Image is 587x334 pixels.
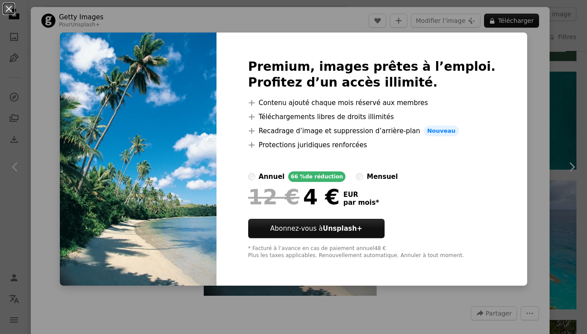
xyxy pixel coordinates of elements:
[288,171,346,182] div: 66 % de réduction
[248,185,340,208] div: 4 €
[248,173,255,180] input: annuel66 %de réduction
[343,199,379,207] span: par mois *
[60,33,216,286] img: premium_photo-1664304458186-9a67c1330d02
[248,112,496,122] li: Téléchargements libres de droits illimités
[248,219,385,238] button: Abonnez-vous àUnsplash+
[248,59,496,91] h2: Premium, images prêtes à l’emploi. Profitez d’un accès illimité.
[424,126,459,136] span: Nouveau
[343,191,379,199] span: EUR
[356,173,363,180] input: mensuel
[248,126,496,136] li: Recadrage d’image et suppression d’arrière-plan
[248,185,300,208] span: 12 €
[323,225,362,232] strong: Unsplash+
[248,98,496,108] li: Contenu ajouté chaque mois réservé aux membres
[248,140,496,150] li: Protections juridiques renforcées
[259,171,285,182] div: annuel
[367,171,398,182] div: mensuel
[248,245,496,259] div: * Facturé à l’avance en cas de paiement annuel 48 € Plus les taxes applicables. Renouvellement au...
